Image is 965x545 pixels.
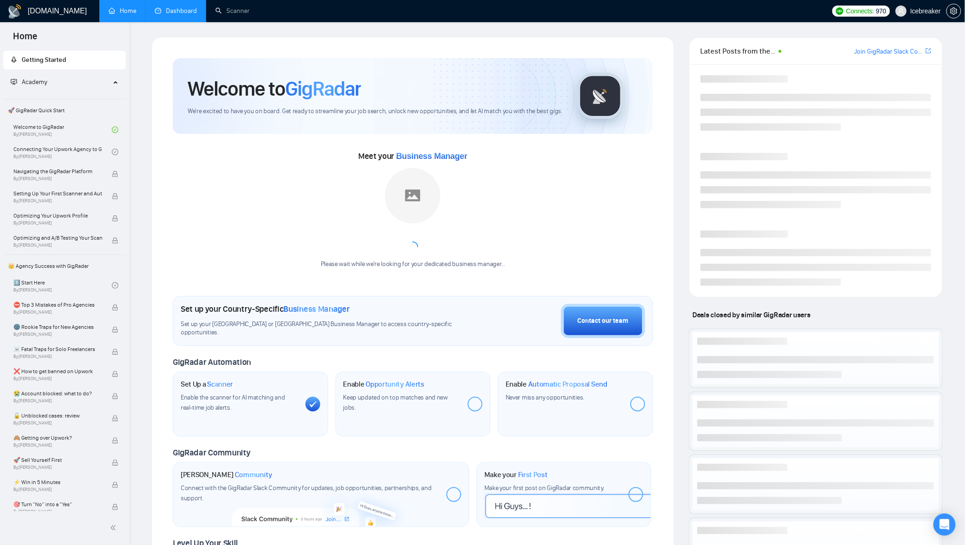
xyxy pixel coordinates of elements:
[215,7,250,15] a: searchScanner
[926,47,931,55] a: export
[484,470,548,479] h1: Make your
[13,398,102,404] span: By [PERSON_NAME]
[112,482,118,488] span: lock
[6,30,45,49] span: Home
[358,151,467,161] span: Meet your
[284,304,350,314] span: Business Manager
[112,282,118,289] span: check-circle
[947,4,961,18] button: setting
[285,76,361,101] span: GigRadar
[876,6,886,16] span: 970
[112,127,118,133] span: check-circle
[13,500,102,509] span: 🎯 Turn “No” into a “Yes”
[13,465,102,470] span: By [PERSON_NAME]
[181,380,233,389] h1: Set Up a
[13,189,102,198] span: Setting Up Your First Scanner and Auto-Bidder
[11,56,17,63] span: rocket
[13,367,102,376] span: ❌ How to get banned on Upwork
[13,167,102,176] span: Navigating the GigRadar Platform
[13,420,102,426] span: By [PERSON_NAME]
[846,6,874,16] span: Connects:
[4,101,125,120] span: 🚀 GigRadar Quick Start
[11,78,47,86] span: Academy
[13,354,102,359] span: By [PERSON_NAME]
[11,79,17,85] span: fund-projection-screen
[155,7,197,15] a: dashboardDashboard
[13,242,102,248] span: By [PERSON_NAME]
[518,470,548,479] span: First Post
[343,380,425,389] h1: Enable
[232,484,409,527] img: slackcommunity-bg.png
[13,455,102,465] span: 🚀 Sell Yourself First
[13,120,112,140] a: Welcome to GigRadarBy[PERSON_NAME]
[689,307,814,323] span: Deals closed by similar GigRadar users
[109,7,136,15] a: homeHome
[173,357,251,367] span: GigRadar Automation
[22,78,47,86] span: Academy
[181,470,272,479] h1: [PERSON_NAME]
[13,487,102,492] span: By [PERSON_NAME]
[701,45,776,57] span: Latest Posts from the GigRadar Community
[181,304,350,314] h1: Set up your Country-Specific
[112,171,118,177] span: lock
[561,304,645,338] button: Contact our team
[13,309,102,315] span: By [PERSON_NAME]
[110,523,119,533] span: double-left
[181,394,285,412] span: Enable the scanner for AI matching and real-time job alerts.
[13,275,112,296] a: 1️⃣ Start HereBy[PERSON_NAME]
[112,460,118,466] span: lock
[4,257,125,275] span: 👑 Agency Success with GigRadar
[3,51,126,69] li: Getting Started
[235,470,272,479] span: Community
[577,73,623,119] img: gigradar-logo.png
[366,380,424,389] span: Opportunity Alerts
[13,332,102,337] span: By [PERSON_NAME]
[934,514,956,536] div: Open Intercom Messenger
[13,211,102,220] span: Optimizing Your Upwork Profile
[13,433,102,442] span: 🙈 Getting over Upwork?
[315,260,511,269] div: Please wait while we're looking for your dedicated business manager...
[836,7,843,15] img: upwork-logo.png
[13,142,112,162] a: Connecting Your Upwork Agency to GigRadarBy[PERSON_NAME]
[173,448,250,458] span: GigRadar Community
[112,371,118,377] span: lock
[506,394,584,401] span: Never miss any opportunities.
[22,56,66,64] span: Getting Started
[13,300,102,309] span: ⛔ Top 3 Mistakes of Pro Agencies
[13,478,102,487] span: ⚡ Win in 5 Minutes
[947,7,961,15] a: setting
[385,168,440,224] img: placeholder.png
[13,389,102,398] span: 😭 Account blocked: what to do?
[112,304,118,311] span: lock
[112,215,118,222] span: lock
[13,233,102,242] span: Optimizing and A/B Testing Your Scanner for Better Results
[207,380,233,389] span: Scanner
[528,380,607,389] span: Automatic Proposal Send
[13,322,102,332] span: 🌚 Rookie Traps for New Agencies
[898,8,904,14] span: user
[13,411,102,420] span: 🔓 Unblocked cases: review
[112,149,118,155] span: check-circle
[181,484,432,502] span: Connect with the GigRadar Slack Community for updates, job opportunities, partnerships, and support.
[112,237,118,244] span: lock
[578,316,629,326] div: Contact our team
[7,4,22,19] img: logo
[484,484,605,492] span: Make your first post on GigRadar community.
[13,345,102,354] span: ☠️ Fatal Traps for Solo Freelancers
[112,193,118,200] span: lock
[13,442,102,448] span: By [PERSON_NAME]
[947,7,961,15] span: setting
[112,437,118,444] span: lock
[112,504,118,510] span: lock
[506,380,607,389] h1: Enable
[13,176,102,182] span: By [PERSON_NAME]
[112,393,118,400] span: lock
[13,198,102,204] span: By [PERSON_NAME]
[112,349,118,355] span: lock
[13,220,102,226] span: By [PERSON_NAME]
[188,76,361,101] h1: Welcome to
[13,376,102,381] span: By [PERSON_NAME]
[188,107,562,116] span: We're excited to have you on board. Get ready to streamline your job search, unlock new opportuni...
[112,327,118,333] span: lock
[112,415,118,422] span: lock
